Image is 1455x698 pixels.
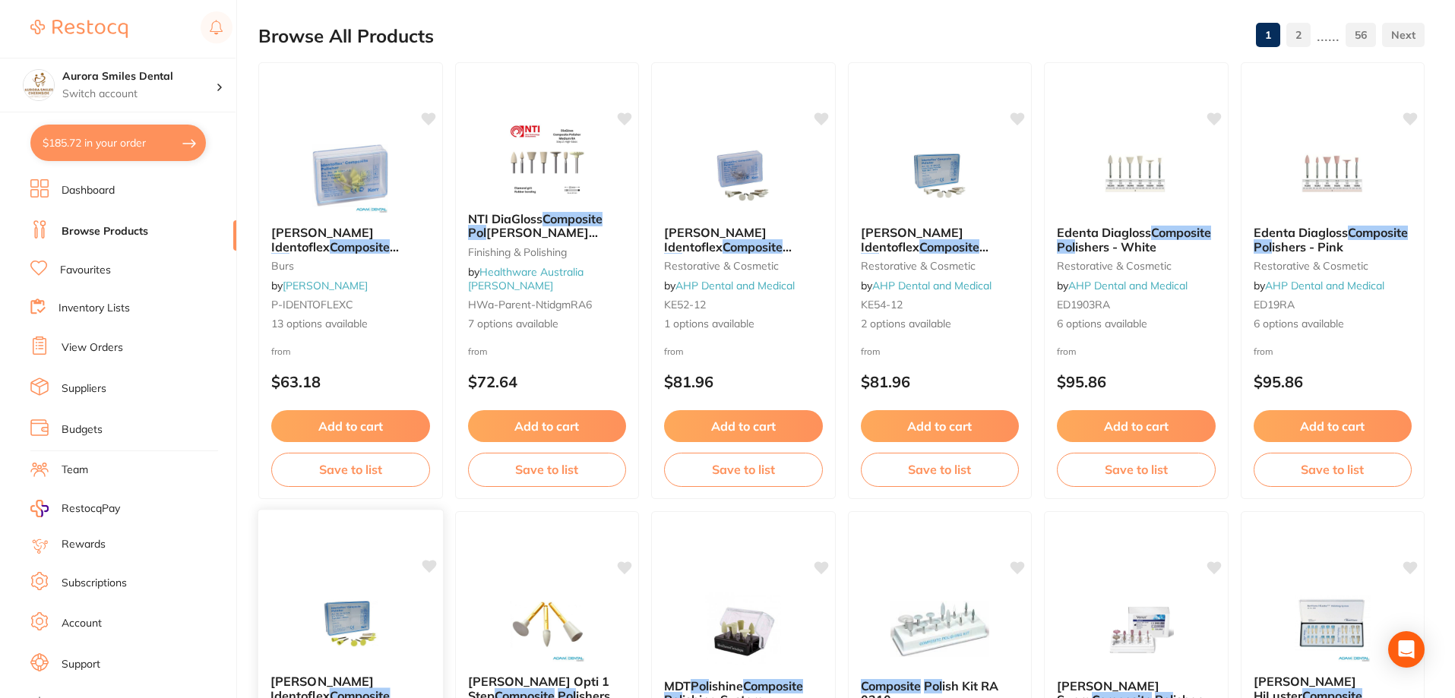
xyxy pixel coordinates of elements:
span: from [1254,346,1273,357]
span: by [468,265,584,292]
small: burs [271,260,430,272]
a: AHP Dental and Medical [1265,279,1384,292]
em: Composite [861,678,921,693]
span: ishers - White [1075,239,1156,254]
span: 1 options available [664,317,823,332]
span: ishers - Grey Gloss [664,253,755,282]
span: from [271,346,291,357]
a: Account [62,616,102,631]
p: Switch account [62,87,216,102]
a: Rewards [62,537,106,552]
b: NTI DiaGloss Composite Polisher Medium RA 6/Pk [468,212,627,240]
span: ishers - White High-Gloss [861,253,996,282]
b: Kerr Identoflex Composite Polishers 12/pk [271,226,430,254]
em: Pol [1057,239,1075,254]
a: AHP Dental and Medical [675,279,795,292]
button: Save to list [664,453,823,486]
small: restorative & cosmetic [664,260,823,272]
a: Restocq Logo [30,11,128,46]
a: Inventory Lists [59,301,130,316]
span: ishine [709,678,743,693]
span: from [861,346,881,357]
a: View Orders [62,340,123,355]
h4: Aurora Smiles Dental [62,69,216,84]
a: 1 [1256,20,1280,50]
em: Composite [919,239,979,254]
img: MDT Polishine Composite Polishing System [694,591,792,667]
button: Save to list [271,453,430,486]
em: Composite [330,239,390,254]
span: NTI DiaGloss [468,211,542,226]
b: Edenta Diagloss Composite Polishers - Pink [1254,226,1412,254]
button: Add to cart [468,410,627,442]
p: $81.96 [664,373,823,390]
a: AHP Dental and Medical [1068,279,1188,292]
img: Composite Polish Kit RA 0310 [890,591,989,667]
a: Team [62,463,88,478]
span: ED19RA [1254,298,1295,311]
span: HWa-parent-ntidgmRA6 [468,298,592,311]
img: Kulzer Venus Supra Composite Polishers Intro Set [1087,591,1185,667]
em: Pol [924,678,942,693]
span: RestocqPay [62,501,120,516]
div: Open Intercom Messenger [1388,631,1425,668]
small: restorative & cosmetic [1057,260,1216,272]
a: AHP Dental and Medical [872,279,992,292]
button: Save to list [861,453,1020,486]
button: Add to cart [1057,410,1216,442]
a: 56 [1346,20,1376,50]
span: 13 options available [271,317,430,332]
img: Edenta Diagloss Composite Polishers - White [1087,137,1185,213]
span: 7 options available [468,317,627,332]
span: by [1057,279,1188,292]
button: $185.72 in your order [30,125,206,161]
span: Edenta Diagloss [1254,225,1348,240]
a: 2 [1286,20,1311,50]
p: ...... [1317,27,1340,44]
span: 6 options available [1057,317,1216,332]
a: Support [62,657,100,672]
span: by [861,279,992,292]
img: Kerr Identoflex Composite Polishers - Grey Gloss Polishers [694,137,792,213]
b: Kerr Identoflex Composite Polishers - White High-Gloss Polishers [861,226,1020,254]
b: Edenta Diagloss Composite Polishers - White [1057,226,1216,254]
span: [PERSON_NAME] Medium RA 6/Pk [468,225,598,254]
span: [PERSON_NAME] Identoflex [271,225,374,254]
img: NTI DiaGloss Composite Polisher Medium RA 6/Pk [498,124,596,200]
em: Pol [861,253,879,268]
a: Browse Products [62,224,148,239]
span: MDT [664,678,691,693]
small: restorative & cosmetic [861,260,1020,272]
a: Healthware Australia [PERSON_NAME] [468,265,584,292]
button: Add to cart [271,410,430,442]
img: Kerr Identoflex Composite Polishers 12/pk [301,137,400,213]
em: Composite [743,678,803,693]
img: Kerr Identoflex Composite Polishers - Yellow Prepolishers [301,586,400,662]
b: Kerr Identoflex Composite Polishers - Grey Gloss Polishers [664,226,823,254]
a: Dashboard [62,183,115,198]
img: Aurora Smiles Dental [24,70,54,100]
img: Restocq Logo [30,20,128,38]
span: by [271,279,368,292]
span: Edenta Diagloss [1057,225,1151,240]
a: Favourites [60,263,111,278]
a: Subscriptions [62,576,127,591]
small: restorative & cosmetic [1254,260,1412,272]
small: Finishing & Polishing [468,246,627,258]
button: Add to cart [861,410,1020,442]
em: Pol [664,253,682,268]
img: RestocqPay [30,500,49,517]
a: [PERSON_NAME] [283,279,368,292]
img: Kerr HiLuster Composite Polishers 6/pk [1283,586,1382,662]
em: Composite [723,239,783,254]
span: ishers - Pink [1272,239,1343,254]
button: Add to cart [1254,410,1412,442]
span: from [664,346,684,357]
span: 6 options available [1254,317,1412,332]
em: Pol [271,253,289,268]
span: KE54-12 [861,298,903,311]
p: $95.86 [1254,373,1412,390]
p: $95.86 [1057,373,1216,390]
button: Save to list [1254,453,1412,486]
em: Pol [1254,239,1272,254]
